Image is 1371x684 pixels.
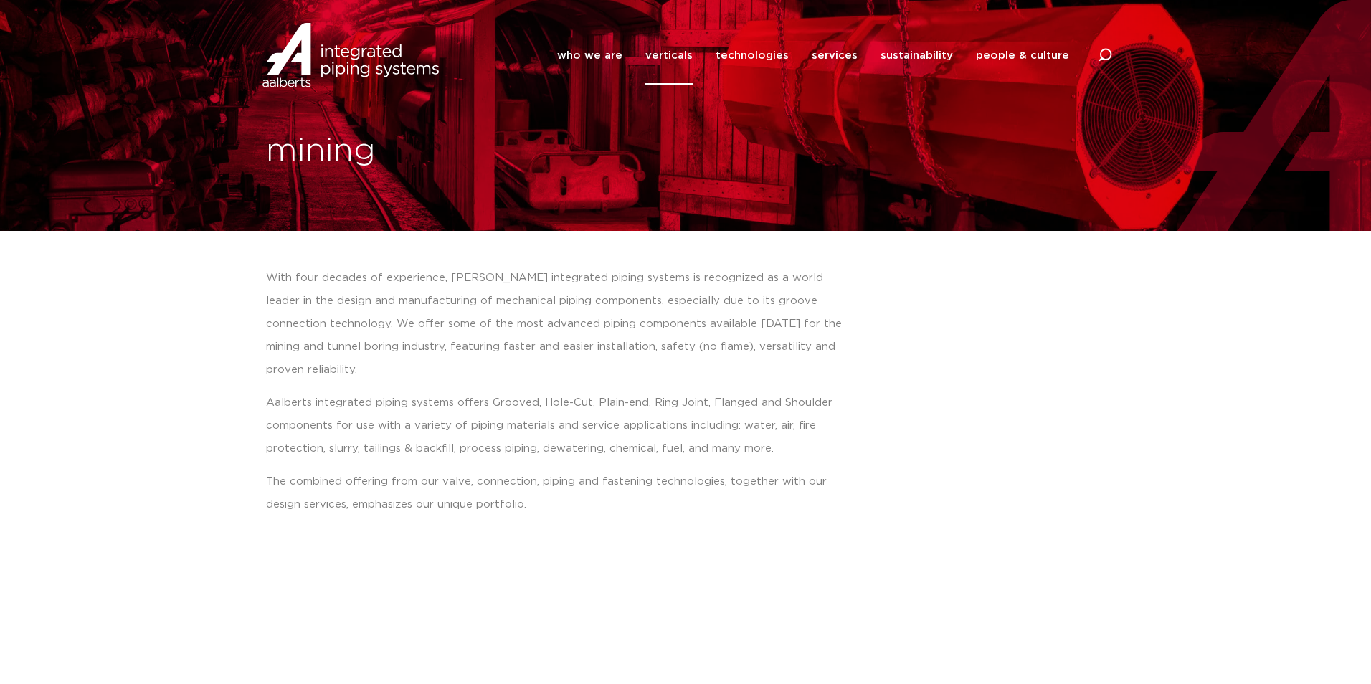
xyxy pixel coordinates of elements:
h1: mining [266,128,678,174]
a: sustainability [881,27,953,85]
a: verticals [645,27,693,85]
p: Aalberts integrated piping systems offers Grooved, Hole-Cut, Plain-end, Ring Joint, Flanged and S... [266,391,849,460]
a: people & culture [976,27,1069,85]
a: who we are [557,27,622,85]
a: technologies [716,27,789,85]
nav: Menu [557,27,1069,85]
p: The combined offering from our valve, connection, piping and fastening technologies, together wit... [266,470,849,516]
p: With four decades of experience, [PERSON_NAME] integrated piping systems is recognized as a world... [266,267,849,381]
a: services [812,27,858,85]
